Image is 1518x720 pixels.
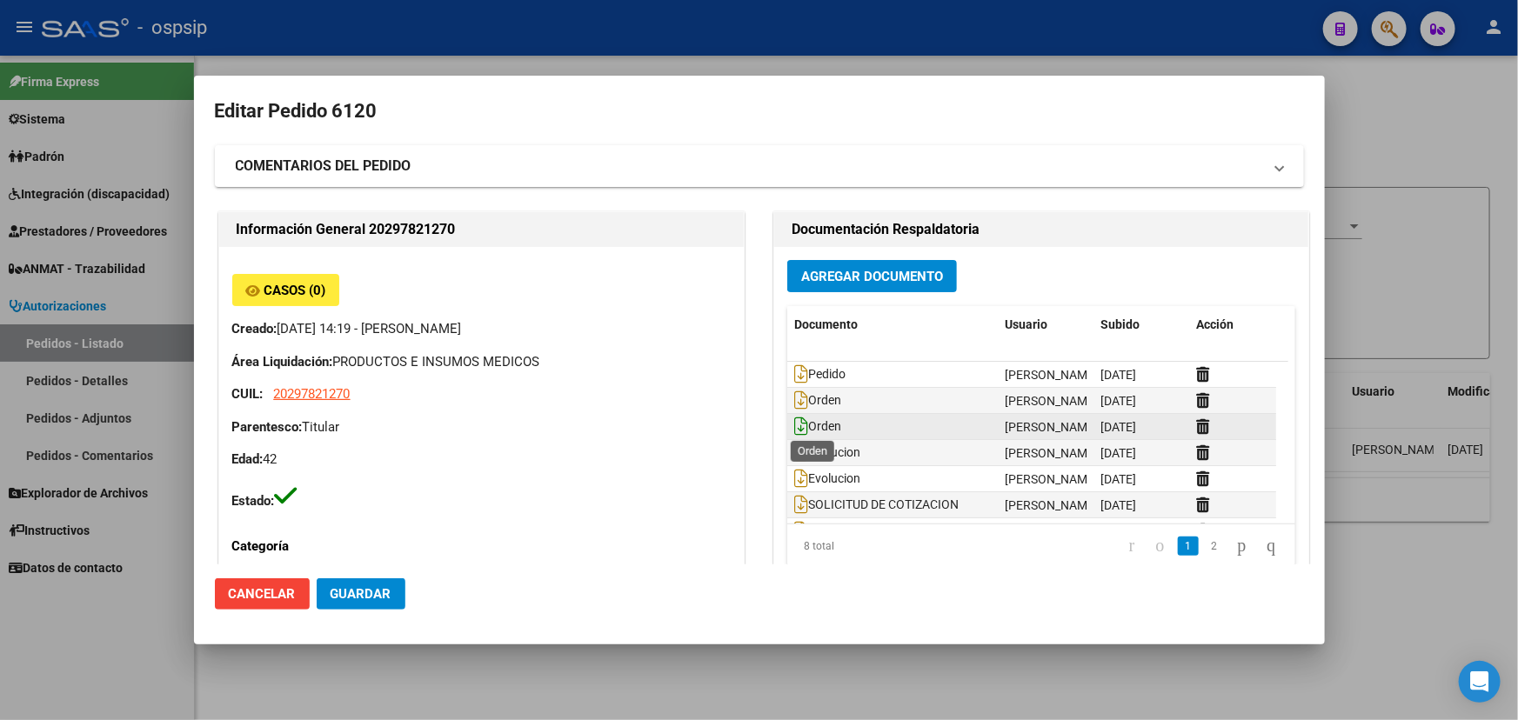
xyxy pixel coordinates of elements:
div: Open Intercom Messenger [1459,661,1501,703]
span: Subido [1100,317,1140,331]
span: Agregar Documento [801,269,943,284]
span: [DATE] [1100,368,1136,382]
span: [PERSON_NAME] [1005,420,1098,434]
span: [DATE] [1100,420,1136,434]
span: Pedido [794,368,846,382]
span: Guardar [331,586,391,602]
span: [PERSON_NAME] [1005,394,1098,408]
strong: COMENTARIOS DEL PEDIDO [236,156,411,177]
span: SOLICITUD DE COTIZACION [794,498,959,512]
span: [DATE] [1100,394,1136,408]
button: Guardar [317,578,405,610]
p: 42 [232,450,731,470]
span: [DATE] [1100,498,1136,512]
datatable-header-cell: Acción [1189,306,1276,343]
span: Documento [794,317,858,331]
strong: CUIL: [232,386,264,402]
a: go to next page [1230,537,1254,556]
a: 1 [1178,537,1199,556]
a: go to previous page [1148,537,1173,556]
a: go to last page [1260,537,1284,556]
span: [DATE] [1100,472,1136,486]
button: Agregar Documento [787,260,957,292]
span: 20297821270 [274,386,351,402]
a: 2 [1204,537,1225,556]
span: Usuario [1005,317,1047,331]
strong: Estado: [232,493,275,509]
button: Cancelar [215,578,310,610]
h2: Información General 20297821270 [237,219,726,240]
strong: Parentesco: [232,419,303,435]
span: [PERSON_NAME] [1005,446,1098,460]
datatable-header-cell: Subido [1093,306,1189,343]
span: [PERSON_NAME] [1005,472,1098,486]
strong: Creado: [232,321,278,337]
span: Casos (0) [264,283,325,298]
span: Evolucion [794,446,860,460]
span: Orden [794,420,841,434]
span: Cancelar [229,586,296,602]
p: PRODUCTOS E INSUMOS MEDICOS [232,352,731,372]
span: [DATE] [1100,446,1136,460]
p: [DATE] 14:19 - [PERSON_NAME] [232,319,731,339]
datatable-header-cell: Usuario [998,306,1093,343]
mat-expansion-panel-header: COMENTARIOS DEL PEDIDO [215,145,1304,187]
div: 8 total [787,524,886,568]
a: go to first page [1121,537,1143,556]
button: Casos (0) [232,274,340,306]
span: Acción [1196,317,1234,331]
datatable-header-cell: Documento [787,306,998,343]
strong: Edad: [232,451,264,467]
h2: Editar Pedido 6120 [215,95,1304,128]
span: [PERSON_NAME] [1005,368,1098,382]
span: Evolucion [794,472,860,486]
h2: Documentación Respaldatoria [792,219,1290,240]
li: page 2 [1201,531,1227,561]
li: page 1 [1175,531,1201,561]
span: [PERSON_NAME] [1005,498,1098,512]
p: Categoría [232,537,382,557]
strong: Área Liquidación: [232,354,333,370]
p: Titular [232,417,731,437]
span: Orden [794,394,841,408]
